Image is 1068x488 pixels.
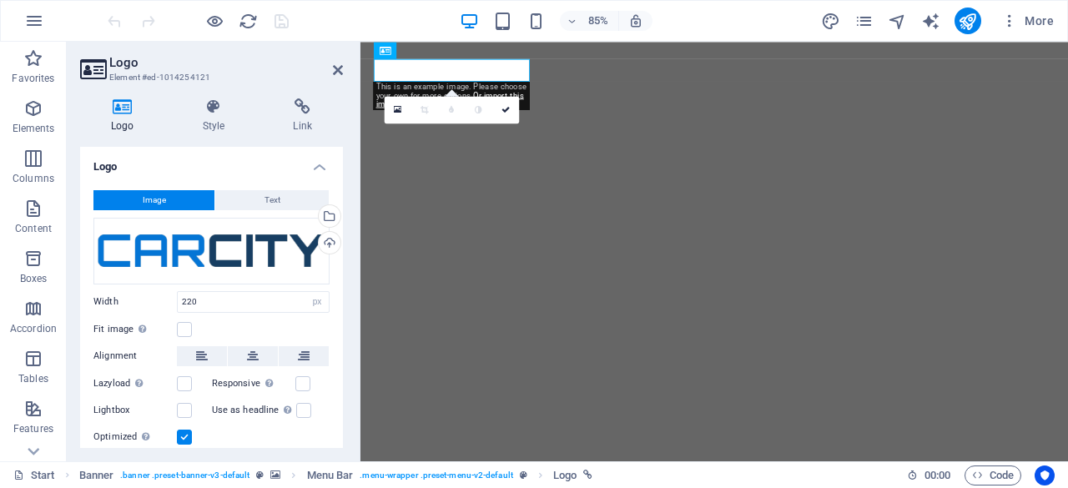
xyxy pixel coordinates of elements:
label: Responsive [212,374,295,394]
span: Click to select. Double-click to edit [553,465,577,485]
i: Publish [958,12,977,31]
label: Lightbox [93,400,177,420]
button: Image [93,190,214,210]
span: . banner .preset-banner-v3-default [120,465,249,485]
button: More [995,8,1060,34]
span: Code [972,465,1014,485]
button: navigator [888,11,908,31]
h2: Logo [109,55,343,70]
button: Usercentrics [1035,465,1055,485]
p: Accordion [10,322,57,335]
span: Click to select. Double-click to edit [79,465,114,485]
label: Width [93,297,177,306]
h4: Logo [80,98,172,133]
nav: breadcrumb [79,465,593,485]
i: This element is linked [583,470,592,480]
a: Blur [439,97,466,123]
a: Confirm ( Ctrl ⏎ ) [492,97,519,123]
span: Text [264,190,280,210]
button: 85% [560,11,619,31]
i: This element is a customizable preset [256,470,264,480]
label: Optimized [93,427,177,447]
label: Fit image [93,319,177,340]
label: Use as headline [212,400,296,420]
i: This element contains a background [270,470,280,480]
label: Alignment [93,346,177,366]
span: . menu-wrapper .preset-menu-v2-default [360,465,512,485]
i: AI Writer [921,12,940,31]
span: 00 00 [924,465,950,485]
span: More [1001,13,1054,29]
button: reload [238,11,258,31]
h3: Element #ed-1014254121 [109,70,310,85]
a: Greyscale [466,97,492,123]
a: Click to cancel selection. Double-click to open Pages [13,465,55,485]
label: Lazyload [93,374,177,394]
p: Elements [13,122,55,135]
h6: 85% [585,11,612,31]
button: Click here to leave preview mode and continue editing [204,11,224,31]
button: text_generator [921,11,941,31]
span: : [936,469,939,481]
i: Navigator [888,12,907,31]
p: Columns [13,172,54,185]
div: This is an example image. Please choose your own for more options. [373,82,530,110]
h4: Logo [80,147,343,177]
button: publish [955,8,981,34]
i: Reload page [239,12,258,31]
p: Features [13,422,53,435]
i: Design (Ctrl+Alt+Y) [821,12,840,31]
h6: Session time [907,465,951,485]
p: Content [15,222,52,235]
i: This element is a customizable preset [520,470,527,480]
p: Favorites [12,72,54,85]
a: Crop mode [411,97,438,123]
button: Text [215,190,329,210]
p: Tables [18,372,48,385]
button: design [821,11,841,31]
button: pages [854,11,874,31]
span: Click to select. Double-click to edit [307,465,354,485]
p: Boxes [20,272,48,285]
span: Image [143,190,166,210]
i: Pages (Ctrl+Alt+S) [854,12,874,31]
button: Code [965,465,1021,485]
div: logo.PNG [93,218,330,284]
a: Or import this image [376,91,524,108]
h4: Style [172,98,263,133]
h4: Link [262,98,343,133]
a: Select files from the file manager, stock photos, or upload file(s) [385,97,411,123]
